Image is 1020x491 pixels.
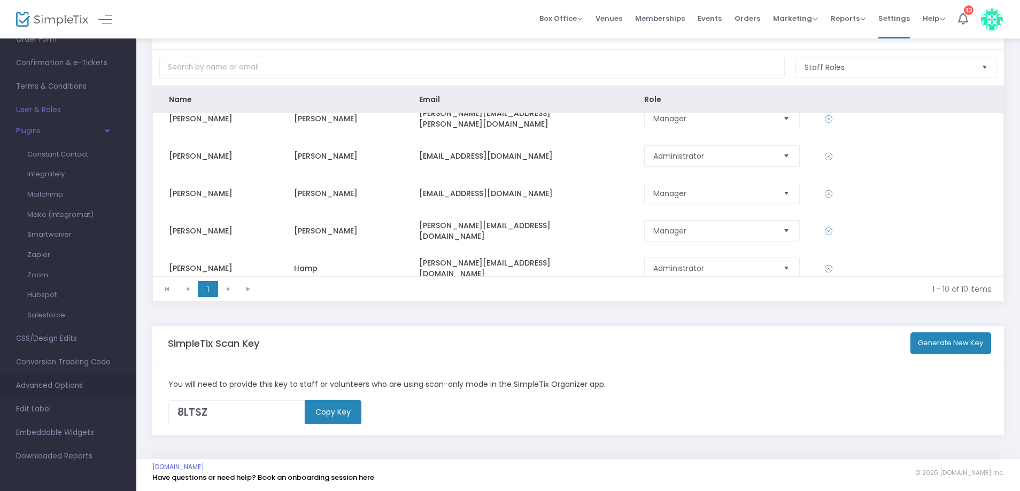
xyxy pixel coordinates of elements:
span: Conversion Tracking Code [16,355,120,369]
kendo-pager-info: 1 - 10 of 10 items [266,284,992,294]
span: Edit Label [16,402,120,416]
span: Downloaded Reports [16,449,120,463]
span: Manager [653,188,773,199]
td: [EMAIL_ADDRESS][DOMAIN_NAME] [403,175,628,212]
input: Search by name or email [159,57,785,79]
span: Smartwaiver [27,229,72,239]
span: Mailchimp [27,189,63,199]
span: Events [698,5,722,32]
td: [PERSON_NAME] [153,100,278,137]
m-button: Copy Key [305,400,361,424]
td: [PERSON_NAME][EMAIL_ADDRESS][DOMAIN_NAME] [403,250,628,287]
span: Terms & Conditions [16,80,120,93]
td: [PERSON_NAME] [278,175,403,212]
a: [DOMAIN_NAME] [152,463,204,471]
span: CSS/Design Edits [16,332,120,346]
span: Constant Contact [27,149,88,159]
span: User & Roles [16,103,120,117]
span: Marketing [773,13,818,24]
a: Hubspot [19,285,102,305]
span: Box Office [539,13,583,24]
span: Confirmation & e-Tickets [16,56,120,70]
a: Mailchimp [19,184,102,205]
span: Salesforce [27,310,65,320]
td: Hamp [278,250,403,287]
a: Constant Contact [19,144,102,165]
span: Venues [596,5,622,32]
div: 13 [964,5,973,15]
span: Reports [831,13,866,24]
a: Smartwaiver [19,224,102,245]
button: Generate New Key [910,332,992,354]
td: [PERSON_NAME] [278,212,403,250]
span: Manager [653,225,773,236]
span: Embeddable Widgets [16,426,120,440]
a: Salesforce [19,305,102,325]
a: Zoom [19,265,102,285]
td: [PERSON_NAME] [278,137,403,175]
a: Integrately [19,164,102,184]
button: Plugins [16,127,109,141]
button: Select [779,258,794,278]
button: Select [779,183,794,204]
a: Make (Integromat) [19,205,102,225]
a: Zapier [19,245,102,265]
span: Make (Integromat) [27,209,94,220]
h5: SimpleTix Scan Key [168,338,259,349]
td: [PERSON_NAME][EMAIL_ADDRESS][PERSON_NAME][DOMAIN_NAME] [403,100,628,137]
ul: Plugins [19,141,102,329]
td: [PERSON_NAME][EMAIL_ADDRESS][DOMAIN_NAME] [403,212,628,250]
div: You will need to provide this key to staff or volunteers who are using scan-only mode in the Simp... [163,379,994,390]
td: [PERSON_NAME] [153,137,278,175]
td: [PERSON_NAME] [153,212,278,250]
span: Integrately [27,169,65,179]
td: [EMAIL_ADDRESS][DOMAIN_NAME] [403,137,628,175]
span: Settings [878,5,910,32]
th: Email [403,86,628,113]
span: Manager [653,113,773,124]
td: [PERSON_NAME] [278,100,403,137]
span: Zoom [27,270,48,280]
th: Name [153,86,278,113]
span: Administrator [653,151,773,161]
span: Orders [735,5,760,32]
span: Staff Roles [805,62,973,73]
span: Zapier [27,250,50,260]
span: Help [923,13,945,24]
div: Data table [153,86,1003,276]
th: Role [628,86,816,113]
span: Advanced Options [16,379,120,393]
span: © 2025 [DOMAIN_NAME] Inc. [915,469,1004,477]
button: Select [779,221,794,241]
td: [PERSON_NAME] [153,250,278,287]
button: Select [977,57,992,77]
a: Have questions or need help? Book an onboarding session here [152,472,374,482]
span: Page 1 [198,281,218,297]
span: Order Form [16,33,120,46]
td: [PERSON_NAME] [153,175,278,212]
span: Hubspot [27,290,57,300]
span: Memberships [635,5,685,32]
span: Administrator [653,263,773,274]
button: Select [779,108,794,129]
button: Select [779,146,794,166]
